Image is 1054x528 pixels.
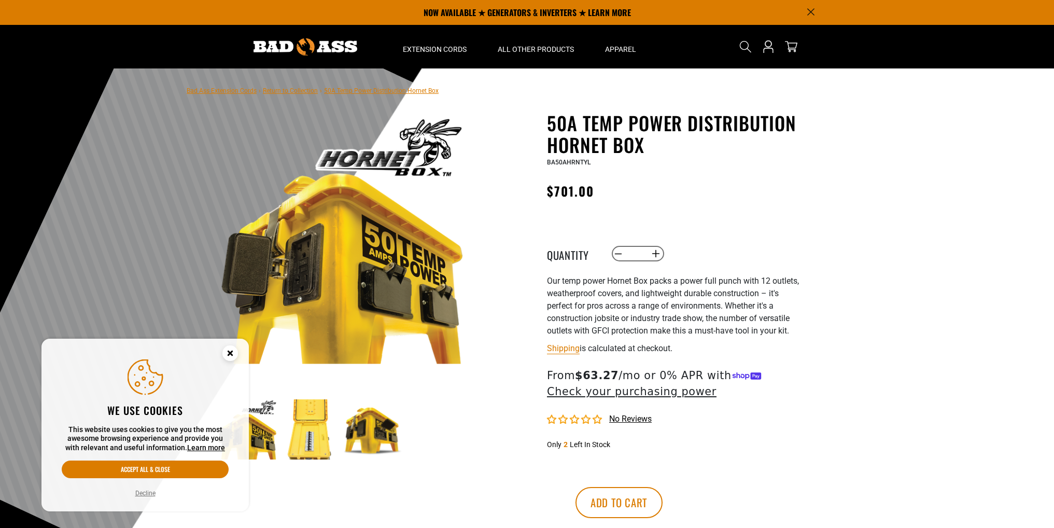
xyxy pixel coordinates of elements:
[547,112,801,156] h1: 50A Temp Power Distribution Hornet Box
[254,38,357,55] img: Bad Ass Extension Cords
[547,343,580,353] a: Shipping
[575,487,663,518] button: Add to cart
[547,415,604,425] span: 0.00 stars
[403,45,467,54] span: Extension Cords
[259,87,261,94] span: ›
[62,461,229,478] button: Accept all & close
[187,443,225,452] a: Learn more
[132,488,159,498] button: Decline
[324,87,439,94] span: 50A Temp Power Distribution Hornet Box
[547,440,561,449] span: Only
[547,341,801,355] div: is calculated at checkout.
[589,25,652,68] summary: Apparel
[41,339,249,512] aside: Cookie Consent
[187,84,439,96] nav: breadcrumbs
[564,440,568,449] span: 2
[547,247,599,260] label: Quantity
[570,440,610,449] span: Left In Stock
[482,25,589,68] summary: All Other Products
[62,404,229,417] h2: We use cookies
[387,25,482,68] summary: Extension Cords
[609,414,652,424] span: No reviews
[62,425,229,453] p: This website uses cookies to give you the most awesome browsing experience and provide you with r...
[187,87,257,94] a: Bad Ass Extension Cords
[547,182,595,200] span: $701.00
[547,159,591,166] span: BA50AHRNTYL
[263,87,318,94] a: Return to Collection
[547,276,799,336] span: Our temp power Hornet Box packs a power full punch with 12 outlets, weatherproof covers, and ligh...
[737,38,754,55] summary: Search
[320,87,322,94] span: ›
[605,45,636,54] span: Apparel
[498,45,574,54] span: All Other Products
